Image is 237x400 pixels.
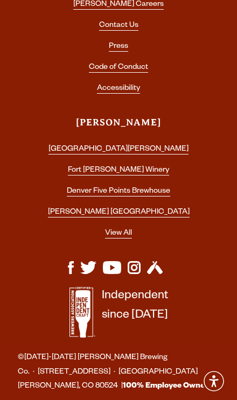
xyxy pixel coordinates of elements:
[68,166,169,176] a: Fort [PERSON_NAME] Winery
[48,145,189,155] a: [GEOGRAPHIC_DATA][PERSON_NAME]
[109,43,128,52] a: Press
[89,64,148,73] a: Code of Conduct
[97,85,140,94] a: Accessibility
[102,287,168,343] p: Independent since [DATE]
[103,269,121,277] a: Visit us on YouTube
[67,187,170,197] a: Denver Five Points Brewhouse
[105,229,132,238] a: View All
[202,369,226,393] div: Accessibility Menu
[18,116,219,138] h3: [PERSON_NAME]
[48,208,190,217] a: [PERSON_NAME] [GEOGRAPHIC_DATA]
[99,22,138,31] a: Contact Us
[128,269,141,277] a: Visit us on Instagram
[147,269,163,277] a: Visit us on Untappd
[18,351,219,394] span: ©[DATE]-[DATE] [PERSON_NAME] Brewing Co. · [STREET_ADDRESS] · [GEOGRAPHIC_DATA][PERSON_NAME], CO ...
[123,382,210,391] strong: 100% Employee Owned
[80,269,96,277] a: Visit us on X (formerly Twitter)
[73,1,164,10] a: [PERSON_NAME] Careers
[68,269,74,277] a: Visit us on Facebook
